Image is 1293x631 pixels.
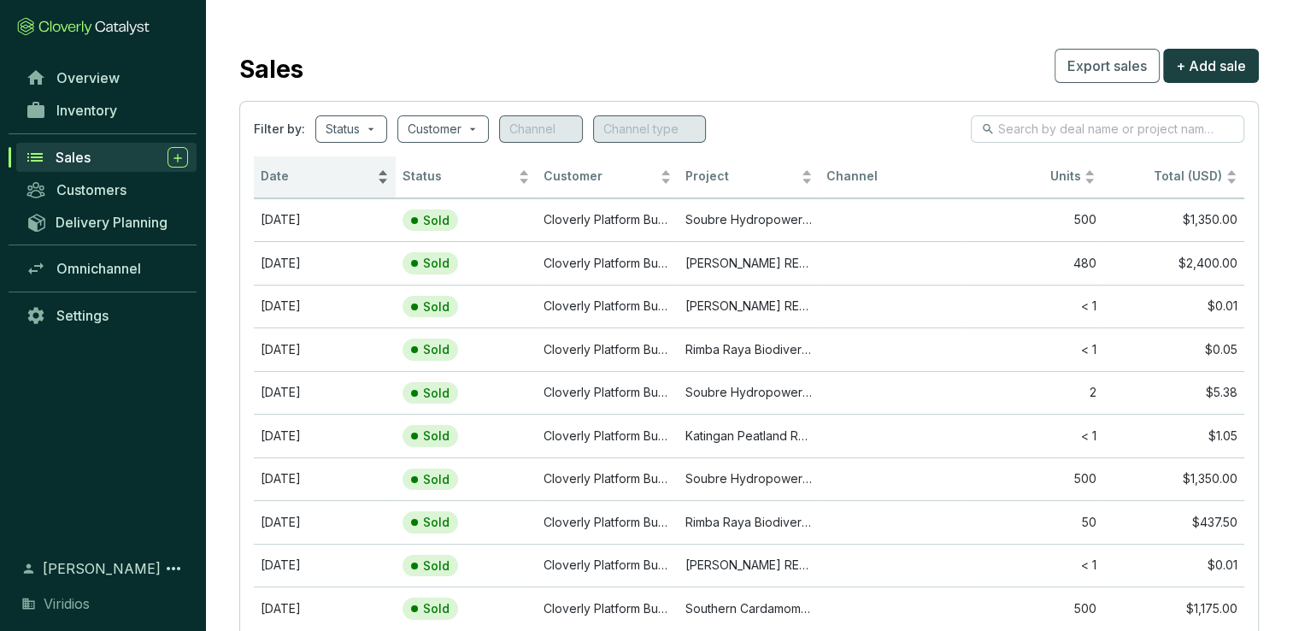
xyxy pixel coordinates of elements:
button: Export sales [1055,49,1160,83]
td: $2,400.00 [1102,241,1244,285]
span: Filter by: [254,121,305,138]
a: Inventory [17,96,197,125]
th: Customer [537,156,679,198]
td: May 13 2025 [254,371,396,415]
td: Aug 22 2024 [254,414,396,457]
th: Project [679,156,820,198]
span: [PERSON_NAME] [43,558,161,579]
span: Export sales [1067,56,1147,76]
td: 500 [961,198,1103,242]
th: Units [961,156,1103,198]
span: Settings [56,307,109,324]
span: Delivery Planning [56,214,168,231]
p: Sold [423,299,450,315]
td: Cloverly Platform Buyer [537,414,679,457]
td: Soubre Hydropower Project [679,198,820,242]
td: Soubre Hydropower Project [679,457,820,501]
p: Sold [423,601,450,616]
span: + Add sale [1176,56,1246,76]
span: Customers [56,181,126,198]
td: 500 [961,457,1103,501]
td: Jan 22 2024 [254,544,396,587]
td: $0.01 [1102,544,1244,587]
span: Omnichannel [56,260,141,277]
th: Channel [820,156,961,198]
td: Cloverly Platform Buyer [537,544,679,587]
span: Overview [56,69,120,86]
td: Cloverly Platform Buyer [537,457,679,501]
td: $1,175.00 [1102,587,1244,630]
td: $1,350.00 [1102,198,1244,242]
p: Sold [423,428,450,444]
td: Rimba Raya Biodiversity Reserve [679,327,820,371]
td: Cloverly Platform Buyer [537,371,679,415]
td: Jan 20 2024 [254,285,396,328]
td: $1,350.00 [1102,457,1244,501]
th: Date [254,156,396,198]
td: $437.50 [1102,500,1244,544]
td: Southern Cardamom REDD+ [679,587,820,630]
td: Cloverly Platform Buyer [537,327,679,371]
a: Omnichannel [17,254,197,283]
a: Delivery Planning [17,208,197,236]
span: Date [261,168,373,185]
td: Dec 13 2023 [254,327,396,371]
button: + Add sale [1163,49,1259,83]
span: Viridios [44,593,90,614]
td: Cloverly Platform Buyer [537,241,679,285]
td: Apr 26 2024 [254,241,396,285]
td: < 1 [961,544,1103,587]
td: $5.38 [1102,371,1244,415]
td: Cloverly Platform Buyer [537,285,679,328]
a: Customers [17,175,197,204]
span: Inventory [56,102,117,119]
a: Settings [17,301,197,330]
td: Jan 18 2024 [254,500,396,544]
td: May 06 2025 [254,457,396,501]
a: Sales [16,143,197,172]
td: < 1 [961,285,1103,328]
p: Sold [423,256,450,271]
td: $0.01 [1102,285,1244,328]
p: Sold [423,213,450,228]
span: Sales [56,149,91,166]
span: Customer [544,168,656,185]
th: Status [396,156,538,198]
td: $0.05 [1102,327,1244,371]
td: 500 [961,587,1103,630]
p: Sold [423,386,450,401]
td: Cloverly Platform Buyer [537,587,679,630]
p: Sold [423,515,450,530]
h2: Sales [239,51,303,87]
p: Sold [423,472,450,487]
td: Katingan Peatland Restoration and Conservation Project [679,414,820,457]
td: 480 [961,241,1103,285]
span: Project [685,168,798,185]
p: Sold [423,558,450,574]
td: Mai Ndombe REDD+ [679,544,820,587]
td: Soubre Hydropower Project [679,371,820,415]
td: Mai Ndombe REDD+ [679,241,820,285]
td: < 1 [961,327,1103,371]
span: Total (USD) [1154,168,1222,183]
td: Feb 25 2025 [254,587,396,630]
td: Rimba Raya Biodiversity Reserve [679,500,820,544]
span: Status [403,168,515,185]
span: Units [968,168,1081,185]
a: Overview [17,63,197,92]
td: 2 [961,371,1103,415]
td: < 1 [961,414,1103,457]
p: Sold [423,342,450,357]
td: Cloverly Platform Buyer [537,198,679,242]
td: 50 [961,500,1103,544]
td: Cloverly Platform Buyer [537,500,679,544]
td: Mai Ndombe REDD+ [679,285,820,328]
td: $1.05 [1102,414,1244,457]
td: Aug 01 2025 [254,198,396,242]
input: Search by deal name or project name... [998,120,1219,139]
